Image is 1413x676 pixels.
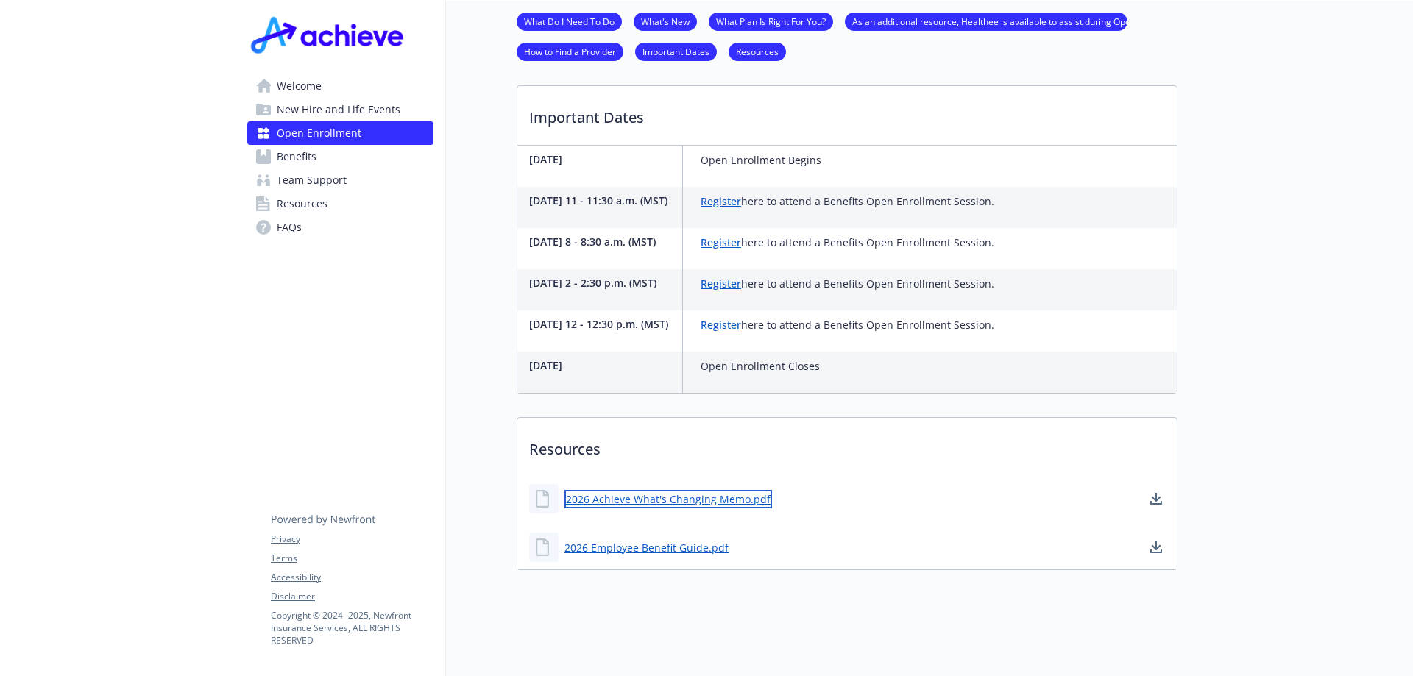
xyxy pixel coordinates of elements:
p: here to attend a Benefits Open Enrollment Session. [701,316,994,334]
span: Team Support [277,168,347,192]
p: Important Dates [517,86,1177,140]
span: Benefits [277,145,316,168]
p: [DATE] 12 - 12:30 p.m. (MST) [529,316,676,332]
p: Open Enrollment Begins [701,152,821,169]
span: Welcome [277,74,322,98]
p: [DATE] 2 - 2:30 p.m. (MST) [529,275,676,291]
a: Register [701,318,741,332]
span: New Hire and Life Events [277,98,400,121]
a: Register [701,235,741,249]
span: Resources [277,192,327,216]
a: FAQs [247,216,433,239]
p: here to attend a Benefits Open Enrollment Session. [701,234,994,252]
p: [DATE] [529,152,676,167]
p: Copyright © 2024 - 2025 , Newfront Insurance Services, ALL RIGHTS RESERVED [271,609,433,647]
a: Register [701,277,741,291]
a: Resources [729,44,786,58]
a: download document [1147,538,1165,556]
p: Resources [517,418,1177,472]
a: Register [701,194,741,208]
a: Welcome [247,74,433,98]
a: download document [1147,490,1165,508]
a: New Hire and Life Events [247,98,433,121]
p: [DATE] 11 - 11:30 a.m. (MST) [529,193,676,208]
a: Privacy [271,533,433,546]
a: What's New [634,14,697,28]
a: How to Find a Provider [517,44,623,58]
a: Terms [271,552,433,565]
span: Open Enrollment [277,121,361,145]
span: FAQs [277,216,302,239]
a: Resources [247,192,433,216]
a: What Plan Is Right For You? [709,14,833,28]
a: Disclaimer [271,590,433,603]
a: What Do I Need To Do [517,14,622,28]
p: Open Enrollment Closes [701,357,820,375]
a: Open Enrollment [247,121,433,145]
a: As an additional resource, Healthee is available to assist during Open Enrollment [845,14,1127,28]
a: 2026 Achieve What's Changing Memo.pdf [564,490,772,508]
a: Team Support [247,168,433,192]
a: 2026 Employee Benefit Guide.pdf [564,540,729,555]
a: Benefits [247,145,433,168]
p: here to attend a Benefits Open Enrollment Session. [701,275,994,293]
p: [DATE] [529,357,676,373]
p: [DATE] 8 - 8:30 a.m. (MST) [529,234,676,249]
a: Accessibility [271,571,433,584]
p: here to attend a Benefits Open Enrollment Session. [701,193,994,210]
a: Important Dates [635,44,717,58]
